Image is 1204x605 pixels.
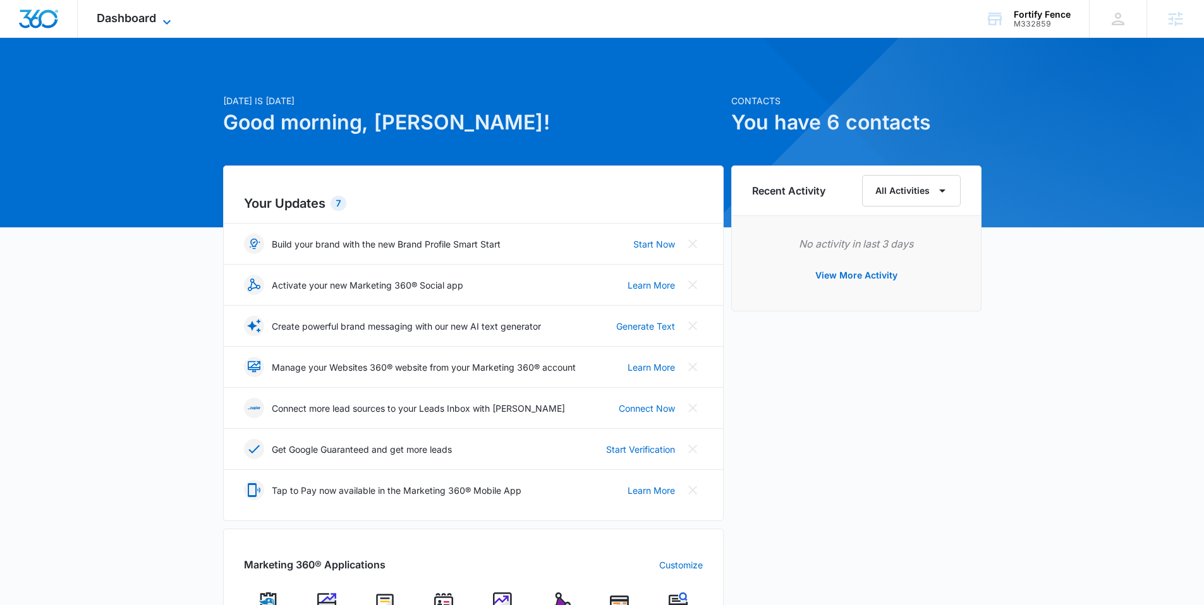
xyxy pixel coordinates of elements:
div: v 4.0.25 [35,20,62,30]
h1: Good morning, [PERSON_NAME]! [223,107,724,138]
img: tab_keywords_by_traffic_grey.svg [126,73,136,83]
div: Domain: [DOMAIN_NAME] [33,33,139,43]
p: [DATE] is [DATE] [223,94,724,107]
div: 7 [331,196,346,211]
button: Close [683,357,703,377]
button: View More Activity [803,260,910,291]
h2: Marketing 360® Applications [244,557,386,572]
div: account id [1014,20,1071,28]
a: Learn More [628,279,675,292]
div: account name [1014,9,1071,20]
img: logo_orange.svg [20,20,30,30]
p: No activity in last 3 days [752,236,961,251]
p: Get Google Guaranteed and get more leads [272,443,452,456]
button: Close [683,275,703,295]
a: Start Now [633,237,675,251]
div: Keywords by Traffic [140,75,213,83]
a: Learn More [628,484,675,497]
p: Connect more lead sources to your Leads Inbox with [PERSON_NAME] [272,402,565,415]
h6: Recent Activity [752,183,825,198]
h2: Your Updates [244,194,703,213]
button: Close [683,316,703,336]
img: tab_domain_overview_orange.svg [34,73,44,83]
a: Start Verification [606,443,675,456]
p: Manage your Websites 360® website from your Marketing 360® account [272,361,576,374]
p: Tap to Pay now available in the Marketing 360® Mobile App [272,484,521,497]
div: Domain Overview [48,75,113,83]
p: Create powerful brand messaging with our new AI text generator [272,320,541,333]
button: Close [683,480,703,500]
p: Contacts [731,94,982,107]
span: Dashboard [97,11,156,25]
a: Learn More [628,361,675,374]
p: Build your brand with the new Brand Profile Smart Start [272,237,501,251]
a: Connect Now [619,402,675,415]
img: website_grey.svg [20,33,30,43]
a: Generate Text [616,320,675,333]
button: Close [683,398,703,418]
button: Close [683,234,703,254]
p: Activate your new Marketing 360® Social app [272,279,463,292]
button: All Activities [862,175,961,207]
button: Close [683,439,703,459]
a: Customize [659,558,703,572]
h1: You have 6 contacts [731,107,982,138]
